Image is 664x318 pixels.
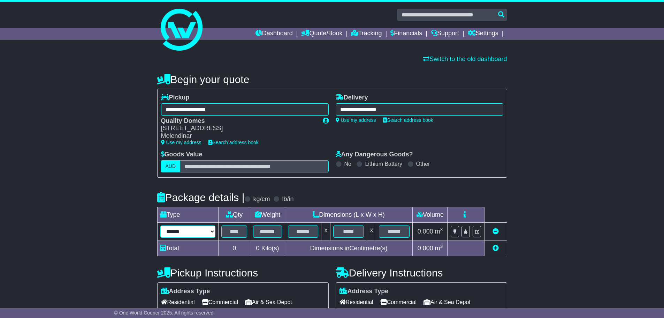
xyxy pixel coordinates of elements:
[157,267,329,279] h4: Pickup Instructions
[336,267,507,279] h4: Delivery Instructions
[161,94,190,102] label: Pickup
[219,241,250,256] td: 0
[157,192,245,203] h4: Package details |
[339,288,389,295] label: Address Type
[321,222,330,241] td: x
[416,161,430,167] label: Other
[250,241,285,256] td: Kilo(s)
[157,241,219,256] td: Total
[282,195,293,203] label: lb/in
[435,228,443,235] span: m
[380,297,417,308] span: Commercial
[351,28,382,40] a: Tracking
[413,207,448,222] td: Volume
[157,207,219,222] td: Type
[344,161,351,167] label: No
[383,117,433,123] a: Search address book
[202,297,238,308] span: Commercial
[161,125,316,132] div: [STREET_ADDRESS]
[219,207,250,222] td: Qty
[431,28,459,40] a: Support
[390,28,422,40] a: Financials
[285,207,413,222] td: Dimensions (L x W x H)
[418,245,433,252] span: 0.000
[255,28,293,40] a: Dashboard
[161,297,195,308] span: Residential
[336,117,376,123] a: Use my address
[435,245,443,252] span: m
[208,140,259,145] a: Search address book
[161,151,203,158] label: Goods Value
[256,245,259,252] span: 0
[367,222,376,241] td: x
[161,160,181,172] label: AUD
[250,207,285,222] td: Weight
[285,241,413,256] td: Dimensions in Centimetre(s)
[423,56,507,62] a: Switch to the old dashboard
[301,28,342,40] a: Quote/Book
[493,245,499,252] a: Add new item
[253,195,270,203] label: kg/cm
[339,297,373,308] span: Residential
[161,132,316,140] div: Molendinar
[161,117,316,125] div: Quality Domes
[365,161,402,167] label: Lithium Battery
[440,244,443,249] sup: 3
[440,227,443,232] sup: 3
[245,297,292,308] span: Air & Sea Depot
[493,228,499,235] a: Remove this item
[336,151,413,158] label: Any Dangerous Goods?
[161,140,201,145] a: Use my address
[161,288,210,295] label: Address Type
[336,94,368,102] label: Delivery
[157,74,507,85] h4: Begin your quote
[423,297,471,308] span: Air & Sea Depot
[418,228,433,235] span: 0.000
[114,310,215,316] span: © One World Courier 2025. All rights reserved.
[468,28,498,40] a: Settings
